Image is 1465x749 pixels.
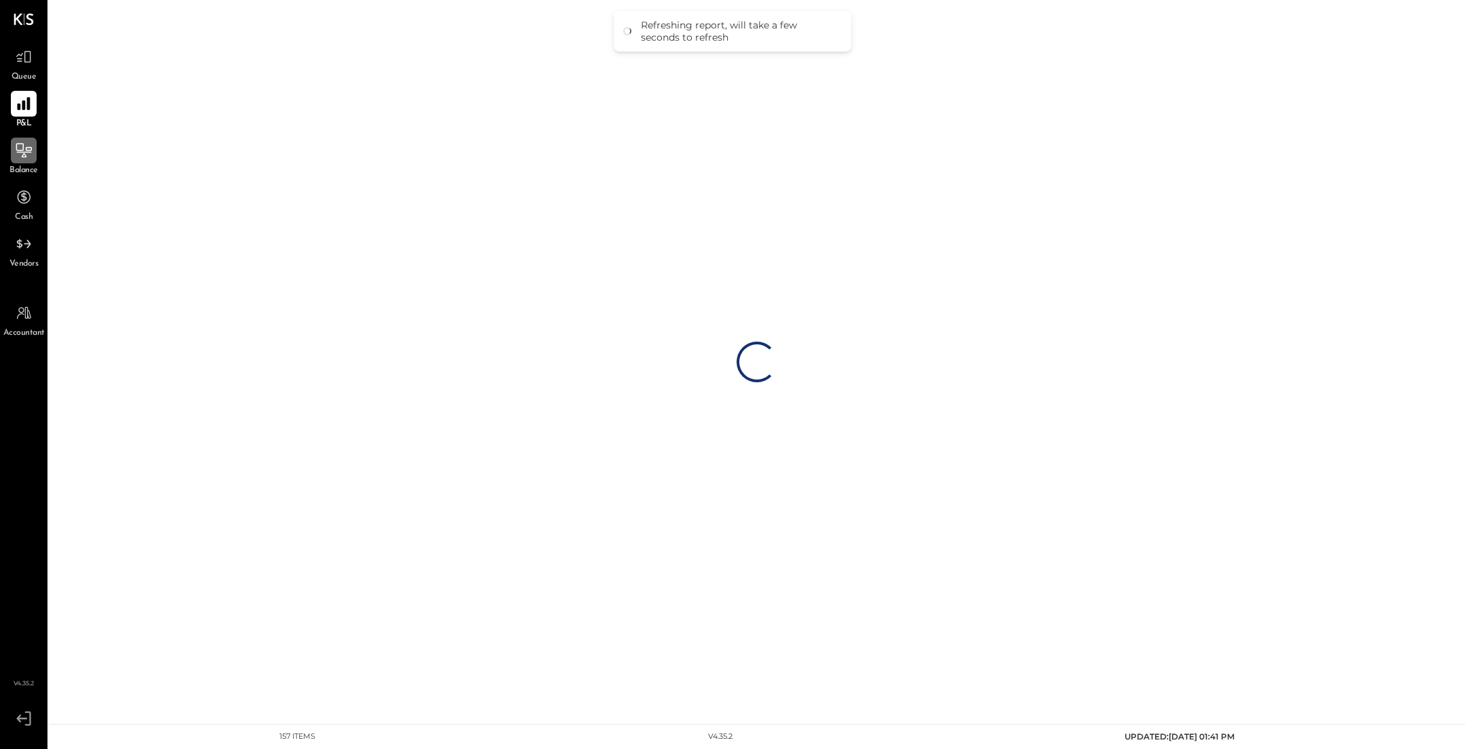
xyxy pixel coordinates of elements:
[9,258,39,270] span: Vendors
[1,231,47,270] a: Vendors
[1,44,47,83] a: Queue
[12,71,37,83] span: Queue
[641,19,838,43] div: Refreshing report, will take a few seconds to refresh
[15,211,33,224] span: Cash
[1,184,47,224] a: Cash
[1125,731,1234,742] span: UPDATED: [DATE] 01:41 PM
[3,327,45,340] span: Accountant
[1,300,47,340] a: Accountant
[1,138,47,177] a: Balance
[16,118,32,130] span: P&L
[279,731,315,742] div: 157 items
[9,165,38,177] span: Balance
[1,91,47,130] a: P&L
[708,731,732,742] div: v 4.35.2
